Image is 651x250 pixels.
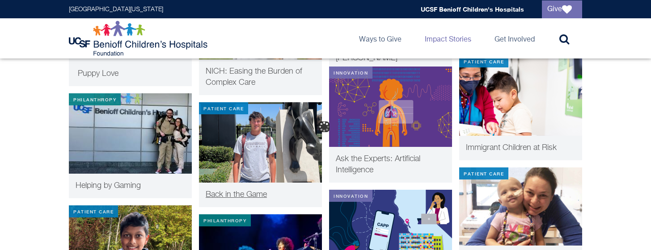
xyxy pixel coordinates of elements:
img: penny-thumb.png [459,167,582,246]
a: Philanthropy Helping by Gaming [69,93,192,198]
div: Patient Care [459,167,508,179]
a: Ways to Give [352,18,409,58]
img: AI in pediatrics [329,67,452,147]
a: Impact Stories [418,18,478,58]
a: Get Involved [487,18,542,58]
img: Daniel at Chapman [199,102,322,183]
span: Immigrant Children at Risk [466,144,557,152]
img: AfterlightImage.JPG [69,93,192,174]
div: Patient Care [459,55,508,67]
span: Helping by Gaming [76,182,141,190]
a: [GEOGRAPHIC_DATA][US_STATE] [69,6,163,12]
div: Philanthropy [69,93,121,105]
img: Logo for UCSF Benioff Children's Hospitals Foundation [69,21,210,56]
a: Innovation AI in pediatrics Ask the Experts: Artificial Intelligence [329,67,452,183]
a: Patient Care Immigrant children at risk Immigrant Children at Risk [459,55,582,160]
img: Immigrant children at risk [459,55,582,136]
div: Philanthropy [199,214,251,226]
span: Ask the Experts: Artificial Intelligence [336,155,420,174]
div: Patient Care [199,102,248,114]
span: Back in the Game [206,191,267,199]
a: Give [542,0,582,18]
a: Patient Care Daniel at Chapman Back in the Game [199,102,322,207]
div: Patient Care [69,205,118,217]
div: Innovation [329,190,372,202]
a: UCSF Benioff Children's Hospitals [421,5,524,13]
span: Puppy Love [78,70,118,78]
div: Innovation [329,67,372,79]
span: NICH: Easing the Burden of Complex Care [206,67,302,87]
